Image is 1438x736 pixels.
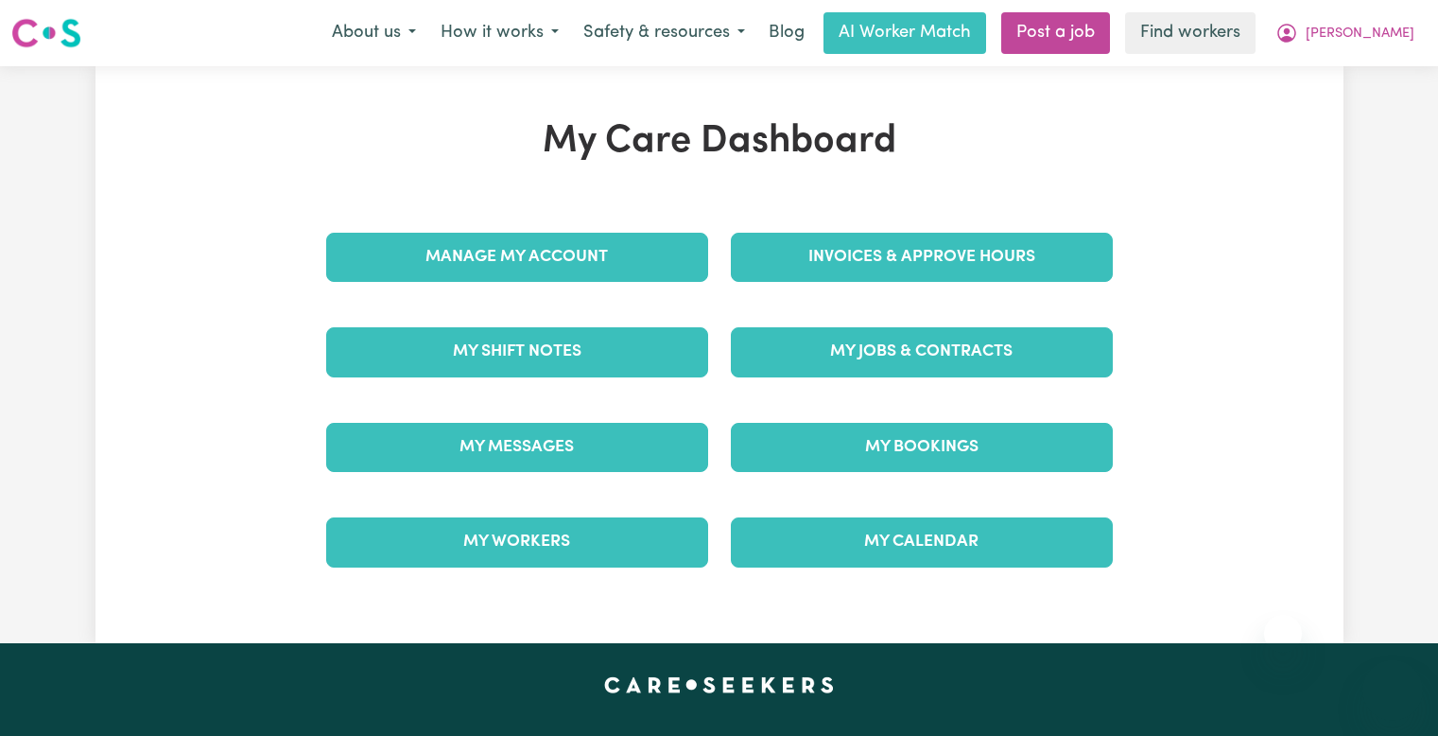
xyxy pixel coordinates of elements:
iframe: Close message [1264,615,1302,653]
a: Manage My Account [326,233,708,282]
button: My Account [1263,13,1427,53]
a: My Shift Notes [326,327,708,377]
a: Careseekers logo [11,11,81,55]
a: Invoices & Approve Hours [731,233,1113,282]
a: My Calendar [731,517,1113,567]
h1: My Care Dashboard [315,119,1124,165]
a: Blog [757,12,816,54]
a: Careseekers home page [604,677,834,692]
img: Careseekers logo [11,16,81,50]
a: My Workers [326,517,708,567]
span: [PERSON_NAME] [1306,24,1414,44]
a: Post a job [1001,12,1110,54]
a: My Bookings [731,423,1113,472]
button: How it works [428,13,571,53]
iframe: Button to launch messaging window [1362,660,1423,721]
a: Find workers [1125,12,1256,54]
a: My Jobs & Contracts [731,327,1113,377]
a: AI Worker Match [823,12,986,54]
a: My Messages [326,423,708,472]
button: Safety & resources [571,13,757,53]
button: About us [320,13,428,53]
